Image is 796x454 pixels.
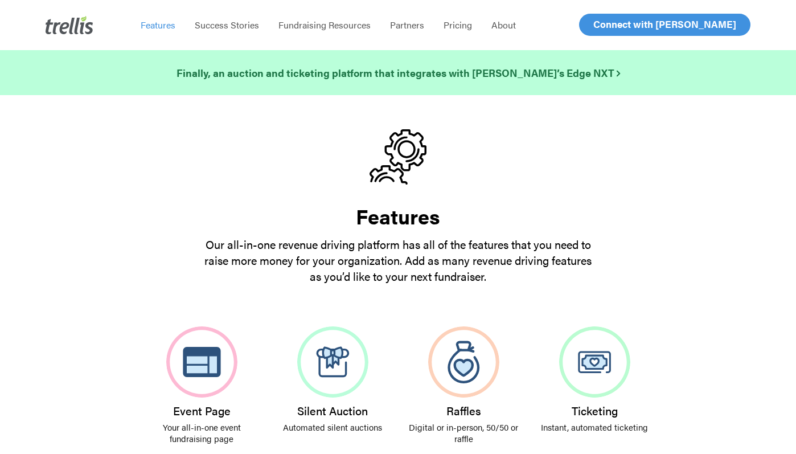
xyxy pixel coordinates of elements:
h3: Raffles [406,404,521,417]
a: Partners [380,19,434,31]
img: Trellis [46,16,93,34]
img: Event Page [166,326,237,398]
span: Features [141,18,175,31]
h3: Ticketing [537,404,652,417]
a: Connect with [PERSON_NAME] [579,14,750,36]
img: Raffles [428,326,499,398]
h3: Silent Auction [275,404,390,417]
span: About [491,18,516,31]
p: Digital or in-person, 50/50 or raffle [406,422,521,444]
span: Success Stories [195,18,259,31]
a: Finally, an auction and ticketing platform that integrates with [PERSON_NAME]’s Edge NXT [177,65,620,81]
a: Success Stories [185,19,269,31]
a: Silent Auction Automated silent auctions [267,313,398,447]
strong: Finally, an auction and ticketing platform that integrates with [PERSON_NAME]’s Edge NXT [177,66,620,80]
p: Our all-in-one revenue driving platform has all of the features that you need to raise more money... [199,236,597,284]
img: Ticketing [559,326,630,398]
p: Your all-in-one event fundraising page [144,422,259,444]
img: gears.svg [370,129,426,185]
p: Instant, automated ticketing [537,422,652,433]
a: About [482,19,526,31]
span: Pricing [444,18,472,31]
img: Silent Auction [297,326,368,398]
p: Automated silent auctions [275,422,390,433]
a: Pricing [434,19,482,31]
span: Partners [390,18,424,31]
strong: Features [356,201,440,231]
a: Ticketing Instant, automated ticketing [529,313,660,447]
h3: Event Page [144,404,259,417]
a: Fundraising Resources [269,19,380,31]
span: Connect with [PERSON_NAME] [593,17,736,31]
a: Features [131,19,185,31]
span: Fundraising Resources [278,18,371,31]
